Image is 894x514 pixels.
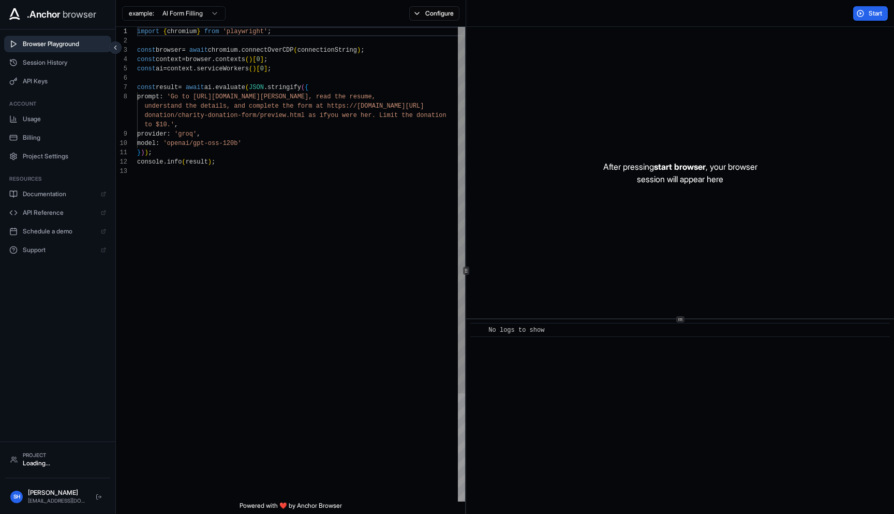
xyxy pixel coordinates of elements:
div: Loading... [23,459,105,467]
span: ; [267,65,271,72]
span: = [163,65,167,72]
span: : [159,93,163,100]
span: ( [182,158,185,166]
span: ( [301,84,305,91]
span: = [182,47,185,54]
span: Session History [23,58,106,67]
span: [ [252,56,256,63]
span: donation/charity-donation-form/preview.html as if [144,112,327,119]
span: Usage [23,115,106,123]
span: ; [361,47,364,54]
span: . [212,84,215,91]
button: Browser Playground [4,36,111,52]
span: { [163,28,167,35]
span: result [156,84,178,91]
button: Logout [93,491,105,503]
span: const [137,47,156,54]
span: SH [13,493,20,501]
span: ) [208,158,212,166]
span: await [189,47,208,54]
img: Anchor Icon [6,6,23,23]
span: 'openai/gpt-oss-120b' [163,140,241,147]
span: const [137,56,156,63]
span: , [197,130,200,138]
span: ( [249,65,252,72]
span: Browser Playground [23,40,106,48]
span: } [197,28,200,35]
span: ; [148,149,152,156]
span: result [186,158,208,166]
span: import [137,28,159,35]
span: browser [63,7,96,22]
span: API Keys [23,77,106,85]
span: start browser [654,161,706,172]
button: Project Settings [4,148,111,165]
span: ad the resume, [323,93,376,100]
span: . [264,84,267,91]
span: serviceWorkers [197,65,249,72]
h3: Resources [9,175,106,183]
span: ; [212,158,215,166]
span: : [167,130,171,138]
a: API Reference [4,204,111,221]
div: 9 [116,129,127,139]
span: evaluate [215,84,245,91]
span: ] [264,65,267,72]
span: prompt [137,93,159,100]
span: . [193,65,197,72]
div: 10 [116,139,127,148]
span: browser [186,56,212,63]
span: Project Settings [23,152,106,160]
span: context [156,56,182,63]
div: [EMAIL_ADDRESS][DOMAIN_NAME] [28,497,87,505]
span: 0 [260,65,264,72]
span: . [212,56,215,63]
span: browser [156,47,182,54]
span: Support [23,246,96,254]
span: Documentation [23,190,96,198]
span: await [186,84,204,91]
span: = [182,56,185,63]
span: console [137,158,163,166]
span: 'playwright' [223,28,267,35]
div: 8 [116,92,127,101]
span: stringify [267,84,301,91]
span: Billing [23,134,106,142]
div: 2 [116,36,127,46]
span: . [163,158,167,166]
button: ProjectLoading... [5,447,110,472]
span: const [137,84,156,91]
span: chromium [167,28,197,35]
span: 'Go to [URL][DOMAIN_NAME][PERSON_NAME], re [167,93,323,100]
span: model [137,140,156,147]
span: ] [260,56,264,63]
span: example: [129,9,154,18]
button: Session History [4,54,111,71]
span: ) [144,149,148,156]
span: ai [204,84,212,91]
span: connectOverCDP [242,47,294,54]
span: , [174,121,178,128]
a: Documentation [4,186,111,202]
div: 7 [116,83,127,92]
button: Start [853,6,888,21]
span: contexts [215,56,245,63]
span: understand the details, and complete the form at h [144,102,331,110]
span: ) [141,149,144,156]
div: 6 [116,74,127,83]
div: 11 [116,148,127,157]
div: 4 [116,55,127,64]
span: JSON [249,84,264,91]
span: ttps://[DOMAIN_NAME][URL] [331,102,424,110]
span: } [137,149,141,156]
button: Billing [4,129,111,146]
span: you were her. Limit the donation [327,112,446,119]
h3: Account [9,100,106,108]
button: API Keys [4,73,111,90]
span: context [167,65,193,72]
span: ( [294,47,297,54]
span: Start [869,9,883,18]
span: ​ [475,325,481,335]
div: 12 [116,157,127,167]
span: from [204,28,219,35]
